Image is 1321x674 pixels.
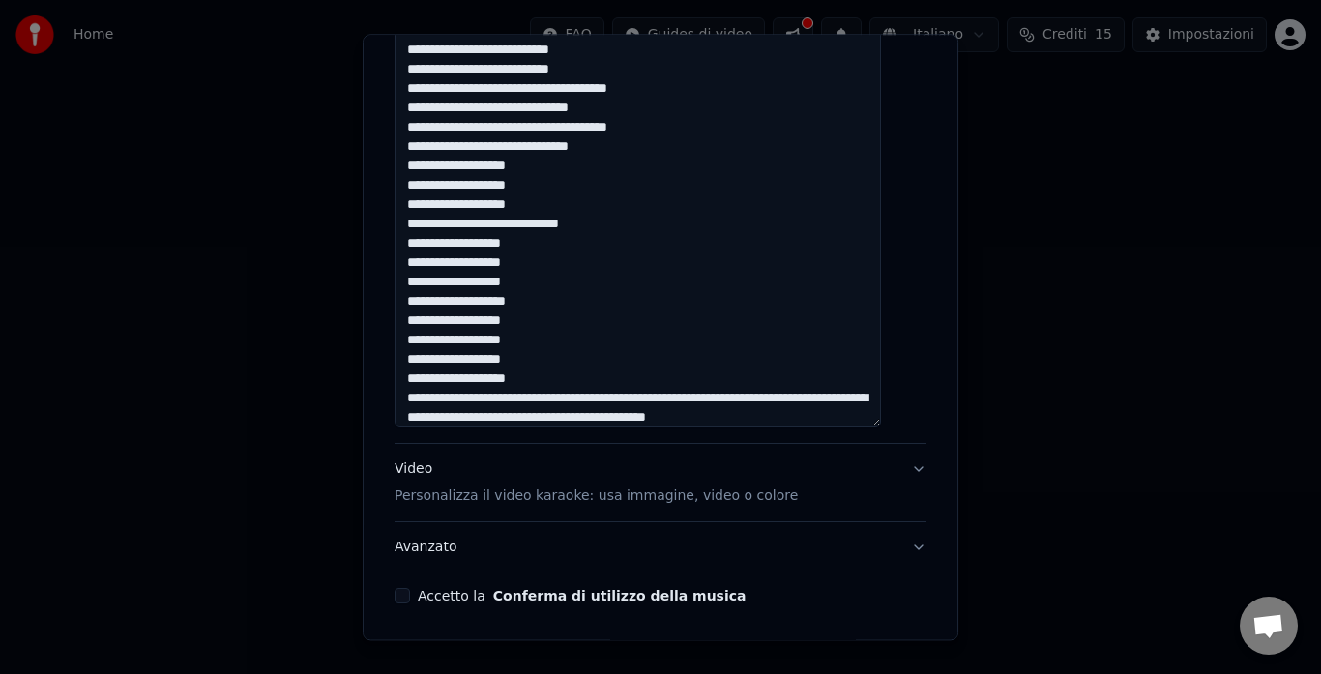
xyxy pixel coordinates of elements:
button: Avanzato [395,523,926,573]
p: Personalizza il video karaoke: usa immagine, video o colore [395,487,798,507]
button: VideoPersonalizza il video karaoke: usa immagine, video o colore [395,445,926,522]
label: Accetto la [418,590,746,603]
button: Accetto la [493,590,747,603]
div: Video [395,460,798,507]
